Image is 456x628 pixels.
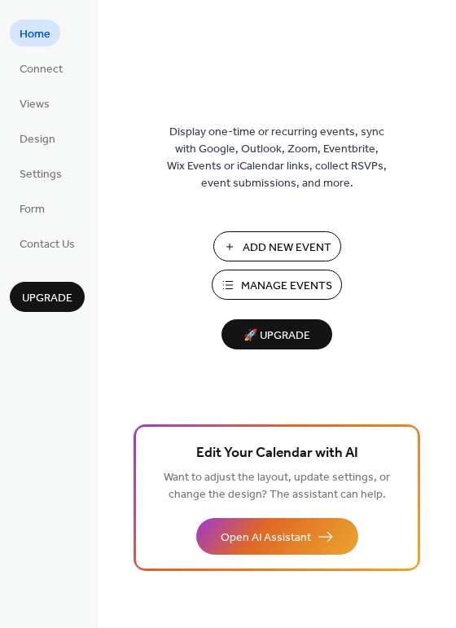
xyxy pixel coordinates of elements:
[20,96,50,113] span: Views
[10,160,72,187] a: Settings
[20,61,63,78] span: Connect
[221,529,311,547] span: Open AI Assistant
[231,325,322,347] span: 🚀 Upgrade
[10,282,85,312] button: Upgrade
[10,125,65,152] a: Design
[20,236,75,253] span: Contact Us
[22,290,72,307] span: Upgrade
[213,231,341,261] button: Add New Event
[221,319,332,349] button: 🚀 Upgrade
[196,518,358,555] button: Open AI Assistant
[196,442,358,465] span: Edit Your Calendar with AI
[20,201,45,218] span: Form
[20,166,62,183] span: Settings
[20,26,50,43] span: Home
[167,124,387,192] span: Display one-time or recurring events, sync with Google, Outlook, Zoom, Eventbrite, Wix Events or ...
[20,131,55,148] span: Design
[10,230,85,257] a: Contact Us
[10,55,72,81] a: Connect
[241,278,332,295] span: Manage Events
[164,467,390,506] span: Want to adjust the layout, update settings, or change the design? The assistant can help.
[10,20,60,46] a: Home
[10,195,55,222] a: Form
[10,90,59,116] a: Views
[212,270,342,300] button: Manage Events
[243,239,331,257] span: Add New Event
